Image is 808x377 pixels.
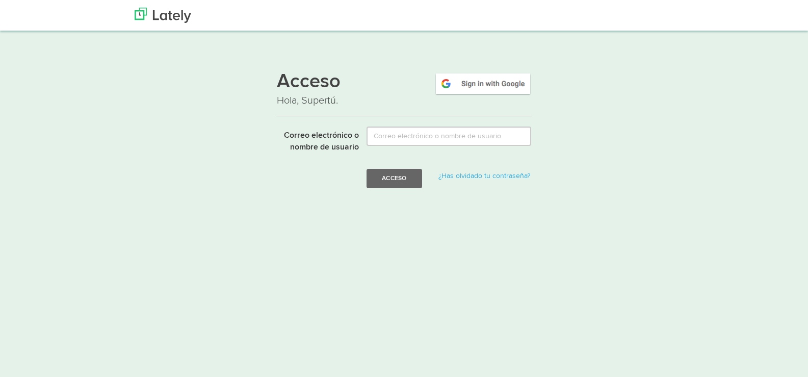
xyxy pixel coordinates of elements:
[284,132,359,152] font: Correo electrónico o nombre de usuario
[438,172,530,180] a: ¿Has olvidado tu contraseña?
[277,72,341,92] font: Acceso
[382,175,406,181] font: Acceso
[367,169,422,188] button: Acceso
[277,94,338,107] font: Hola, Supertú.
[135,8,191,23] img: Últimamente
[367,127,531,146] input: Correo electrónico o nombre de usuario
[434,72,532,95] img: google-signin.png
